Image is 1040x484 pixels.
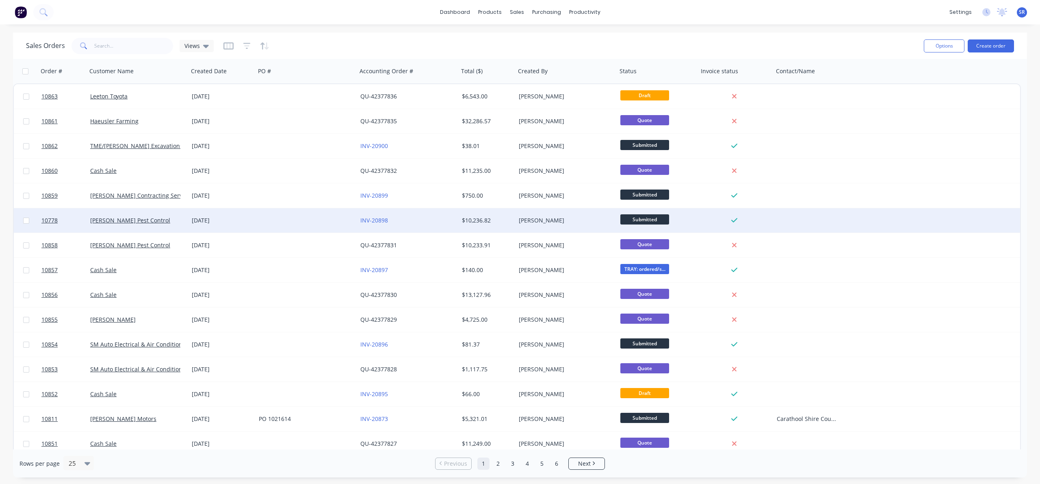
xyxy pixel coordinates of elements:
[41,192,58,200] span: 10859
[435,460,471,468] a: Previous page
[90,142,183,150] a: TME/[PERSON_NAME] Excavations
[41,258,90,282] a: 10857
[360,92,397,100] a: QU-42377836
[462,415,510,423] div: $5,321.01
[569,460,604,468] a: Next page
[41,241,58,249] span: 10858
[519,167,609,175] div: [PERSON_NAME]
[519,142,609,150] div: [PERSON_NAME]
[15,6,27,18] img: Factory
[41,291,58,299] span: 10856
[620,363,669,373] span: Quote
[519,415,609,423] div: [PERSON_NAME]
[192,316,252,324] div: [DATE]
[360,167,397,174] a: QU-42377832
[41,167,58,175] span: 10860
[90,365,191,373] a: SM Auto Electrical & Air Conditioning
[519,241,609,249] div: [PERSON_NAME]
[41,67,62,75] div: Order #
[462,390,510,398] div: $66.00
[41,134,90,158] a: 10862
[436,6,474,18] a: dashboard
[462,340,510,349] div: $81.37
[462,216,510,225] div: $10,236.82
[191,67,227,75] div: Created Date
[521,458,533,470] a: Page 4
[41,316,58,324] span: 10855
[462,241,510,249] div: $10,233.91
[462,142,510,150] div: $38.01
[578,460,591,468] span: Next
[41,208,90,233] a: 10778
[360,390,388,398] a: INV-20895
[360,142,388,150] a: INV-20900
[519,117,609,125] div: [PERSON_NAME]
[462,440,510,448] div: $11,249.00
[620,314,669,324] span: Quote
[462,291,510,299] div: $13,127.96
[41,283,90,307] a: 10856
[192,415,252,423] div: [DATE]
[620,165,669,175] span: Quote
[519,316,609,324] div: [PERSON_NAME]
[184,41,200,50] span: Views
[620,338,669,349] span: Submitted
[89,67,134,75] div: Customer Name
[620,214,669,225] span: Submitted
[360,440,397,447] a: QU-42377827
[360,291,397,299] a: QU-42377830
[360,415,388,423] a: INV-20873
[462,316,510,324] div: $4,725.00
[518,67,548,75] div: Created By
[462,167,510,175] div: $11,235.00
[519,390,609,398] div: [PERSON_NAME]
[701,67,738,75] div: Invoice status
[26,42,65,50] h1: Sales Orders
[90,440,117,447] a: Cash Sale
[432,458,608,470] ul: Pagination
[192,266,252,274] div: [DATE]
[620,239,669,249] span: Quote
[90,192,193,199] a: [PERSON_NAME] Contracting Services
[41,117,58,125] span: 10861
[192,142,252,150] div: [DATE]
[462,266,510,274] div: $140.00
[90,291,117,299] a: Cash Sale
[192,340,252,349] div: [DATE]
[550,458,563,470] a: Page 6
[90,390,117,398] a: Cash Sale
[506,6,528,18] div: sales
[41,307,90,332] a: 10855
[192,167,252,175] div: [DATE]
[507,458,519,470] a: Page 3
[519,92,609,100] div: [PERSON_NAME]
[360,192,388,199] a: INV-20899
[41,109,90,133] a: 10861
[90,340,191,348] a: SM Auto Electrical & Air Conditioning
[620,438,669,448] span: Quote
[565,6,604,18] div: productivity
[192,440,252,448] div: [DATE]
[519,266,609,274] div: [PERSON_NAME]
[19,460,60,468] span: Rows per page
[519,440,609,448] div: [PERSON_NAME]
[360,316,397,323] a: QU-42377829
[360,365,397,373] a: QU-42377828
[41,332,90,357] a: 10854
[41,382,90,406] a: 10852
[360,216,388,224] a: INV-20898
[90,241,170,249] a: [PERSON_NAME] Pest Control
[192,291,252,299] div: [DATE]
[90,92,128,100] a: Leeton Toyota
[192,117,252,125] div: [DATE]
[968,39,1014,52] button: Create order
[620,289,669,299] span: Quote
[192,390,252,398] div: [DATE]
[519,192,609,200] div: [PERSON_NAME]
[492,458,504,470] a: Page 2
[924,39,964,52] button: Options
[41,183,90,208] a: 10859
[945,6,976,18] div: settings
[90,167,117,174] a: Cash Sale
[620,413,669,423] span: Submitted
